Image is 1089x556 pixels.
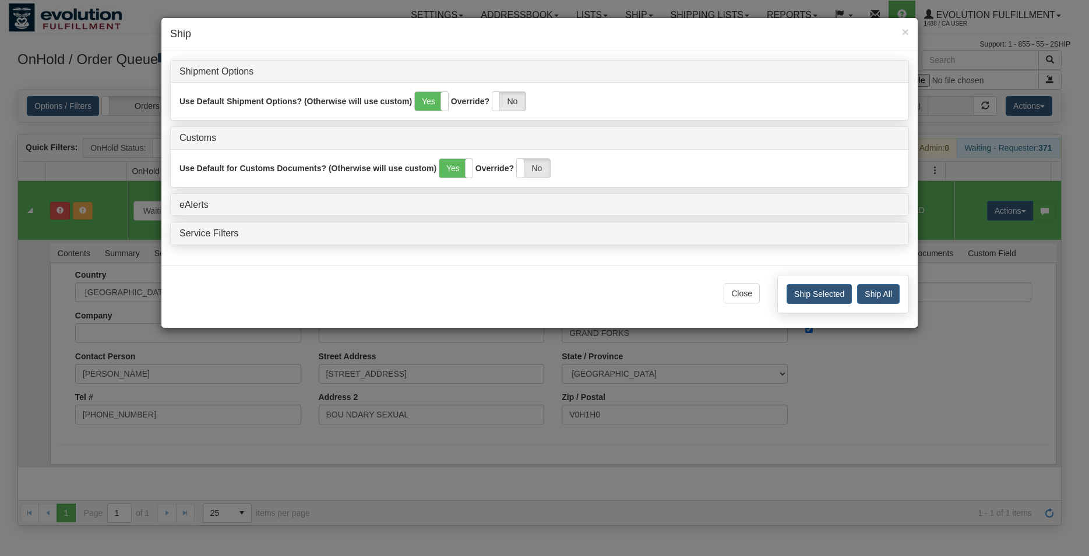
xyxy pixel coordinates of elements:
[179,66,253,76] a: Shipment Options
[724,284,760,303] button: Close
[857,284,900,304] button: Ship All
[475,162,514,174] label: Override?
[517,159,550,178] label: No
[179,162,436,174] label: Use Default for Customs Documents? (Otherwise will use custom)
[451,95,489,107] label: Override?
[787,284,852,304] button: Ship Selected
[170,27,909,42] h4: Ship
[415,92,448,111] label: Yes
[179,228,238,238] a: Service Filters
[179,200,209,210] a: eAlerts
[902,25,909,38] span: ×
[179,95,412,107] label: Use Default Shipment Options? (Otherwise will use custom)
[492,92,526,111] label: No
[439,159,473,178] label: Yes
[902,26,909,38] button: Close
[179,133,216,143] a: Customs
